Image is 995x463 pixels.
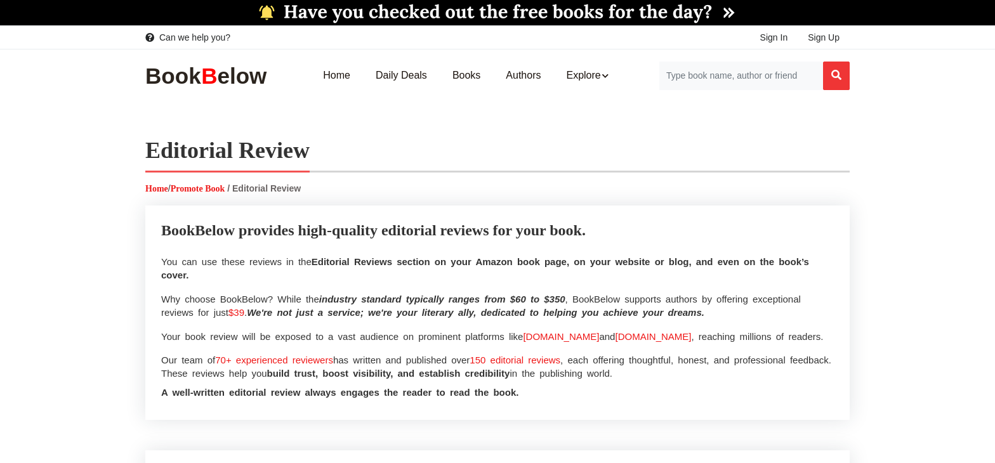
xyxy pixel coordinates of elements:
[493,56,553,96] a: Authors
[760,32,788,42] span: Sign In
[145,31,230,44] a: Can we help you?
[161,386,834,399] p: A well-written editorial review always engages the reader to read the book.
[145,182,850,195] p: /
[553,56,621,96] a: Explore
[227,183,301,193] span: / Editorial Review
[161,256,809,280] span: Editorial Reviews section on your Amazon book page, on your website or blog, and even on the book...
[161,221,834,240] p: BookBelow provides high-quality editorial reviews for your book.
[750,26,798,49] a: Sign In
[161,255,834,282] p: You can use these reviews in the
[615,331,691,342] span: [DOMAIN_NAME]
[145,184,168,193] a: Home
[161,353,834,381] p: Our team of has written and published over , each offering thoughtful, honest, and professional f...
[798,26,850,49] a: Sign Up
[161,292,834,320] p: Why choose BookBelow? While the , BookBelow supports authors by offering exceptional reviews for ...
[215,355,333,365] span: 70+ experienced reviewers
[145,137,310,173] h1: Editorial Review
[145,63,272,89] img: BookBelow Logo
[440,56,493,96] a: Books
[310,56,363,96] a: Home
[267,368,510,379] span: build trust, boost visibility, and establish credibility
[363,56,440,96] a: Daily Deals
[659,62,823,90] input: Search for Books
[161,330,834,343] p: Your book review will be exposed to a vast audience on prominent platforms like and , reaching mi...
[171,184,225,193] a: Promote Book
[823,62,850,90] button: Search
[470,355,560,365] span: 150 editorial reviews
[228,307,244,318] span: $39
[319,294,565,304] i: industry standard typically ranges from $60 to $350
[523,331,599,342] span: [DOMAIN_NAME]
[247,307,704,318] i: We're not just a service; we're your literary ally, dedicated to helping you achieve your dreams.
[808,32,840,42] span: Sign Up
